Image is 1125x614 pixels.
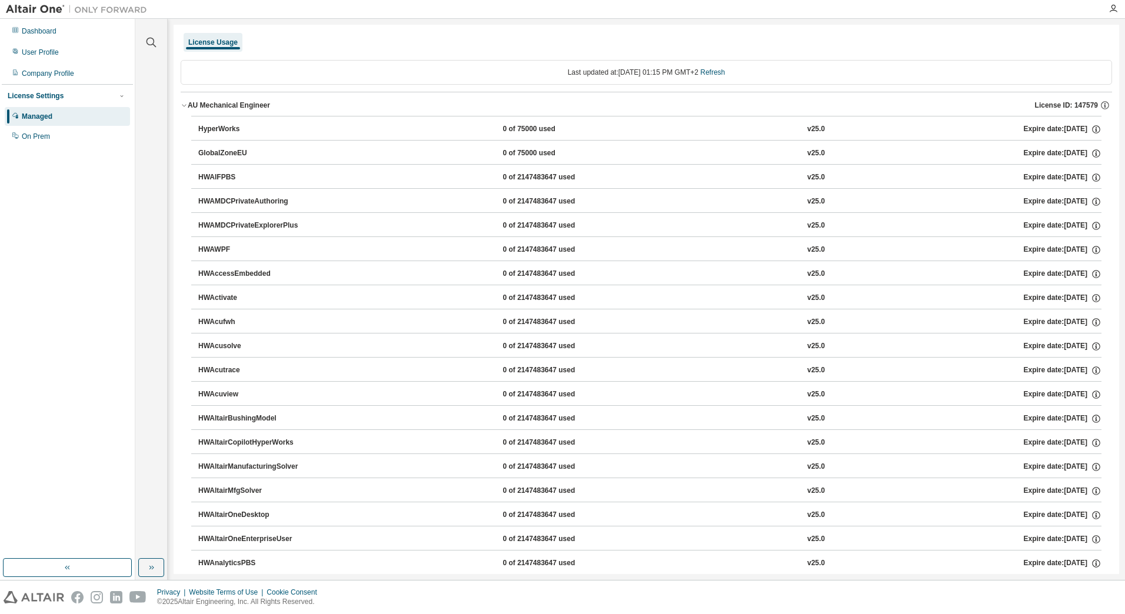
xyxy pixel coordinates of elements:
[129,591,147,603] img: youtube.svg
[502,245,608,255] div: 0 of 2147483647 used
[198,462,304,472] div: HWAltairManufacturingSolver
[22,48,59,57] div: User Profile
[198,438,304,448] div: HWAltairCopilotHyperWorks
[198,510,304,520] div: HWAltairOneDesktop
[157,588,189,597] div: Privacy
[198,358,1101,383] button: HWAcutrace0 of 2147483647 usedv25.0Expire date:[DATE]
[91,591,103,603] img: instagram.svg
[807,413,825,424] div: v25.0
[1023,196,1101,207] div: Expire date: [DATE]
[198,213,1101,239] button: HWAMDCPrivateExplorerPlus0 of 2147483647 usedv25.0Expire date:[DATE]
[198,389,304,400] div: HWAcuview
[1023,510,1101,520] div: Expire date: [DATE]
[502,148,608,159] div: 0 of 75000 used
[198,550,1101,576] button: HWAnalyticsPBS0 of 2147483647 usedv25.0Expire date:[DATE]
[198,317,304,328] div: HWAcufwh
[1023,486,1101,496] div: Expire date: [DATE]
[198,189,1101,215] button: HWAMDCPrivateAuthoring0 of 2147483647 usedv25.0Expire date:[DATE]
[198,341,304,352] div: HWAcusolve
[502,389,608,400] div: 0 of 2147483647 used
[700,68,725,76] a: Refresh
[502,438,608,448] div: 0 of 2147483647 used
[1023,438,1101,448] div: Expire date: [DATE]
[181,60,1112,85] div: Last updated at: [DATE] 01:15 PM GMT+2
[267,588,324,597] div: Cookie Consent
[1023,462,1101,472] div: Expire date: [DATE]
[502,534,608,545] div: 0 of 2147483647 used
[502,172,608,183] div: 0 of 2147483647 used
[198,237,1101,263] button: HWAWPF0 of 2147483647 usedv25.0Expire date:[DATE]
[1023,365,1101,376] div: Expire date: [DATE]
[502,462,608,472] div: 0 of 2147483647 used
[198,526,1101,552] button: HWAltairOneEnterpriseUser0 of 2147483647 usedv25.0Expire date:[DATE]
[1023,269,1101,279] div: Expire date: [DATE]
[198,406,1101,432] button: HWAltairBushingModel0 of 2147483647 usedv25.0Expire date:[DATE]
[198,413,304,424] div: HWAltairBushingModel
[807,317,825,328] div: v25.0
[807,510,825,520] div: v25.0
[198,293,304,303] div: HWActivate
[1023,124,1101,135] div: Expire date: [DATE]
[71,591,84,603] img: facebook.svg
[502,293,608,303] div: 0 of 2147483647 used
[198,165,1101,191] button: HWAIFPBS0 of 2147483647 usedv25.0Expire date:[DATE]
[198,124,304,135] div: HyperWorks
[4,591,64,603] img: altair_logo.svg
[1023,317,1101,328] div: Expire date: [DATE]
[807,148,825,159] div: v25.0
[198,285,1101,311] button: HWActivate0 of 2147483647 usedv25.0Expire date:[DATE]
[1023,341,1101,352] div: Expire date: [DATE]
[807,293,825,303] div: v25.0
[807,534,825,545] div: v25.0
[198,382,1101,408] button: HWAcuview0 of 2147483647 usedv25.0Expire date:[DATE]
[198,245,304,255] div: HWAWPF
[22,112,52,121] div: Managed
[6,4,153,15] img: Altair One
[807,365,825,376] div: v25.0
[807,341,825,352] div: v25.0
[807,462,825,472] div: v25.0
[157,597,324,607] p: © 2025 Altair Engineering, Inc. All Rights Reserved.
[502,486,608,496] div: 0 of 2147483647 used
[1023,558,1101,569] div: Expire date: [DATE]
[198,309,1101,335] button: HWAcufwh0 of 2147483647 usedv25.0Expire date:[DATE]
[198,269,304,279] div: HWAccessEmbedded
[502,365,608,376] div: 0 of 2147483647 used
[198,430,1101,456] button: HWAltairCopilotHyperWorks0 of 2147483647 usedv25.0Expire date:[DATE]
[1023,389,1101,400] div: Expire date: [DATE]
[807,124,825,135] div: v25.0
[22,26,56,36] div: Dashboard
[198,558,304,569] div: HWAnalyticsPBS
[1023,172,1101,183] div: Expire date: [DATE]
[198,365,304,376] div: HWAcutrace
[502,341,608,352] div: 0 of 2147483647 used
[1023,293,1101,303] div: Expire date: [DATE]
[807,438,825,448] div: v25.0
[502,269,608,279] div: 0 of 2147483647 used
[198,148,304,159] div: GlobalZoneEU
[807,221,825,231] div: v25.0
[1023,413,1101,424] div: Expire date: [DATE]
[198,534,304,545] div: HWAltairOneEnterpriseUser
[807,196,825,207] div: v25.0
[1023,245,1101,255] div: Expire date: [DATE]
[198,478,1101,504] button: HWAltairMfgSolver0 of 2147483647 usedv25.0Expire date:[DATE]
[198,502,1101,528] button: HWAltairOneDesktop0 of 2147483647 usedv25.0Expire date:[DATE]
[807,389,825,400] div: v25.0
[198,261,1101,287] button: HWAccessEmbedded0 of 2147483647 usedv25.0Expire date:[DATE]
[502,196,608,207] div: 0 of 2147483647 used
[1035,101,1098,110] span: License ID: 147579
[198,221,304,231] div: HWAMDCPrivateExplorerPlus
[807,172,825,183] div: v25.0
[188,38,238,47] div: License Usage
[1023,148,1101,159] div: Expire date: [DATE]
[188,101,270,110] div: AU Mechanical Engineer
[8,91,64,101] div: License Settings
[502,221,608,231] div: 0 of 2147483647 used
[181,92,1112,118] button: AU Mechanical EngineerLicense ID: 147579
[22,132,50,141] div: On Prem
[110,591,122,603] img: linkedin.svg
[198,141,1101,166] button: GlobalZoneEU0 of 75000 usedv25.0Expire date:[DATE]
[198,172,304,183] div: HWAIFPBS
[189,588,267,597] div: Website Terms of Use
